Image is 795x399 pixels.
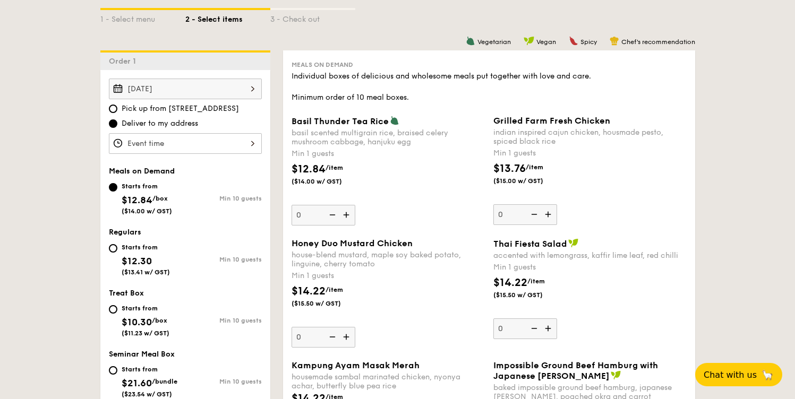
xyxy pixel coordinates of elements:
[122,182,172,190] div: Starts from
[122,316,152,328] span: $10.30
[109,305,117,314] input: Starts from$10.30/box($11.23 w/ GST)Min 10 guests
[525,318,541,339] img: icon-reduce.1d2dbef1.svg
[109,167,175,176] span: Meals on Demand
[122,329,169,337] span: ($11.23 w/ GST)
[493,128,687,146] div: indian inspired cajun chicken, housmade pesto, spiced black rice
[493,291,566,299] span: ($15.50 w/ GST)
[527,277,545,285] span: /item
[109,183,117,192] input: Starts from$12.84/box($14.00 w/ GST)Min 10 guests
[610,36,619,46] img: icon-chef-hat.a58ddaea.svg
[493,162,526,175] span: $13.76
[292,299,364,308] span: ($15.50 w/ GST)
[292,285,326,298] span: $14.22
[292,250,485,268] div: house-blend mustard, maple soy baked potato, linguine, cherry tomato
[185,10,270,25] div: 2 - Select items
[122,268,170,276] span: ($13.41 w/ GST)
[292,360,420,370] span: Kampung Ayam Masak Merah
[568,238,579,248] img: icon-vegan.f8ff3823.svg
[292,71,687,103] div: Individual boxes of delicious and wholesome meals put together with love and care. Minimum order ...
[621,38,695,46] span: Chef's recommendation
[109,289,144,298] span: Treat Box
[493,360,658,381] span: Impossible Ground Beef Hamburg with Japanese [PERSON_NAME]
[569,36,578,46] img: icon-spicy.37a8142b.svg
[122,194,152,206] span: $12.84
[695,363,782,386] button: Chat with us🦙
[323,327,339,347] img: icon-reduce.1d2dbef1.svg
[270,10,355,25] div: 3 - Check out
[122,255,152,267] span: $12.30
[292,271,485,281] div: Min 1 guests
[493,148,687,159] div: Min 1 guests
[704,370,757,380] span: Chat with us
[493,251,687,260] div: accented with lemongrass, kaffir lime leaf, red chilli
[122,377,152,389] span: $21.60
[122,207,172,215] span: ($14.00 w/ GST)
[292,61,353,68] span: Meals on Demand
[611,370,621,380] img: icon-vegan.f8ff3823.svg
[185,195,262,202] div: Min 10 guests
[122,243,170,251] div: Starts from
[152,378,177,385] span: /bundle
[122,391,172,398] span: ($23.54 w/ GST)
[477,38,511,46] span: Vegetarian
[122,365,177,374] div: Starts from
[292,177,364,186] span: ($14.00 w/ GST)
[493,177,566,185] span: ($15.00 w/ GST)
[109,133,262,154] input: Event time
[493,116,610,126] span: Grilled Farm Fresh Chicken
[109,57,140,66] span: Order 1
[292,128,485,146] div: basil scented multigrain rice, braised celery mushroom cabbage, hanjuku egg
[493,276,527,289] span: $14.22
[525,204,541,224] img: icon-reduce.1d2dbef1.svg
[122,118,198,129] span: Deliver to my address
[109,119,117,128] input: Deliver to my address
[109,79,262,99] input: Event date
[185,256,262,263] div: Min 10 guests
[390,116,399,125] img: icon-vegetarian.fe4039eb.svg
[185,378,262,385] div: Min 10 guests
[493,262,687,273] div: Min 1 guests
[109,350,175,359] span: Seminar Meal Box
[292,205,355,225] input: Basil Thunder Tea Ricebasil scented multigrain rice, braised celery mushroom cabbage, hanjuku egg...
[339,327,355,347] img: icon-add.58712e84.svg
[536,38,556,46] span: Vegan
[761,369,774,381] span: 🦙
[292,327,355,348] input: Honey Duo Mustard Chickenhouse-blend mustard, maple soy baked potato, linguine, cherry tomatoMin ...
[185,317,262,324] div: Min 10 guests
[122,103,239,114] span: Pick up from [STREET_ADDRESS]
[292,116,389,126] span: Basil Thunder Tea Rice
[326,164,343,171] span: /item
[292,163,326,176] span: $12.84
[122,304,169,313] div: Starts from
[493,239,567,249] span: Thai Fiesta Salad
[526,163,543,171] span: /item
[109,105,117,113] input: Pick up from [STREET_ADDRESS]
[493,318,557,339] input: Thai Fiesta Saladaccented with lemongrass, kaffir lime leaf, red chilliMin 1 guests$14.22/item($1...
[109,244,117,253] input: Starts from$12.30($13.41 w/ GST)Min 10 guests
[109,228,141,237] span: Regulars
[109,366,117,375] input: Starts from$21.60/bundle($23.54 w/ GST)Min 10 guests
[292,372,485,391] div: housemade sambal marinated chicken, nyonya achar, butterfly blue pea rice
[524,36,534,46] img: icon-vegan.f8ff3823.svg
[292,238,413,248] span: Honey Duo Mustard Chicken
[292,149,485,159] div: Min 1 guests
[466,36,475,46] img: icon-vegetarian.fe4039eb.svg
[541,318,557,339] img: icon-add.58712e84.svg
[100,10,185,25] div: 1 - Select menu
[323,205,339,225] img: icon-reduce.1d2dbef1.svg
[339,205,355,225] img: icon-add.58712e84.svg
[152,195,168,202] span: /box
[326,286,343,293] span: /item
[541,204,557,224] img: icon-add.58712e84.svg
[152,317,167,324] span: /box
[493,204,557,225] input: Grilled Farm Fresh Chickenindian inspired cajun chicken, housmade pesto, spiced black riceMin 1 g...
[580,38,597,46] span: Spicy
